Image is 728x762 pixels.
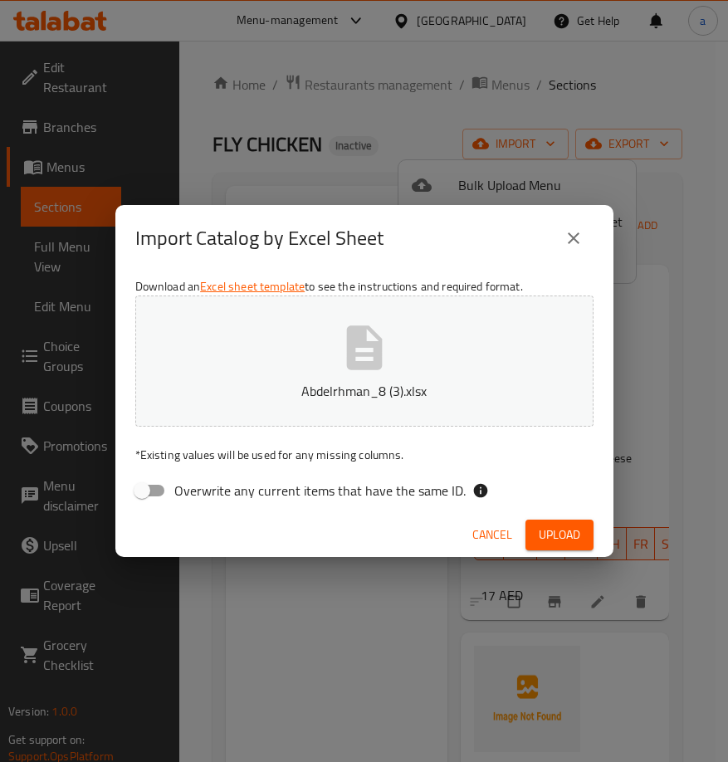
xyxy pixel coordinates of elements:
[161,381,568,401] p: Abdelrhman_8 (3).xlsx
[525,520,594,550] button: Upload
[466,520,519,550] button: Cancel
[115,271,613,512] div: Download an to see the instructions and required format.
[539,525,580,545] span: Upload
[200,276,305,297] a: Excel sheet template
[135,447,594,463] p: Existing values will be used for any missing columns.
[472,482,489,499] svg: If the overwrite option isn't selected, then the items that match an existing ID will be ignored ...
[554,218,594,258] button: close
[135,296,594,427] button: Abdelrhman_8 (3).xlsx
[135,225,384,252] h2: Import Catalog by Excel Sheet
[174,481,466,501] span: Overwrite any current items that have the same ID.
[472,525,512,545] span: Cancel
